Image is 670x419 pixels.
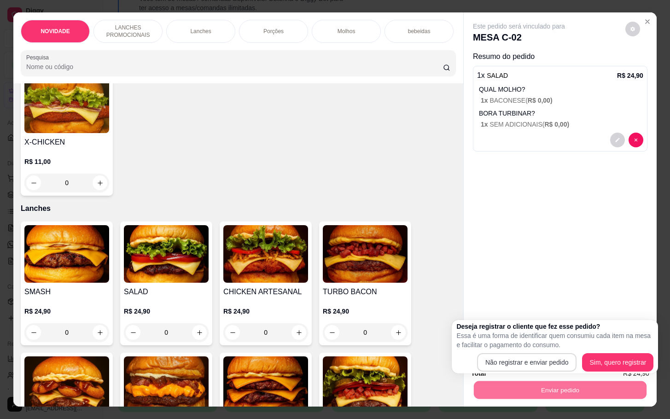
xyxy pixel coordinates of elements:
[479,109,643,118] p: BORA TURBINAR?
[223,286,308,297] h4: CHICKEN ARTESANAL
[471,370,486,377] strong: Total
[617,71,643,80] p: R$ 24,90
[41,28,70,35] p: NOVIDADE
[323,307,408,316] p: R$ 24,90
[24,307,109,316] p: R$ 24,90
[473,22,565,31] p: Este pedido será vinculado para
[263,28,284,35] p: Porções
[93,175,107,190] button: increase-product-quantity
[456,322,653,331] h2: Deseja registrar o cliente que fez esse pedido?
[24,137,109,148] h4: X-CHICKEN
[477,353,577,372] button: Não registrar e enviar pedido
[26,175,41,190] button: decrease-product-quantity
[544,121,569,128] span: R$ 0,00 )
[24,225,109,283] img: product-image
[124,307,209,316] p: R$ 24,90
[625,22,640,36] button: decrease-product-quantity
[456,331,653,349] p: Essa é uma forma de identificar quem consumiu cada item na mesa e facilitar o pagamento do consumo.
[481,97,489,104] span: 1 x
[629,133,643,147] button: decrease-product-quantity
[582,353,653,372] button: Sim, quero registrar
[24,157,109,166] p: R$ 11,00
[24,286,109,297] h4: SMASH
[474,381,647,399] button: Enviar pedido
[481,120,643,129] p: SEM ADICIONAIS (
[26,62,443,71] input: Pesquisa
[610,133,625,147] button: decrease-product-quantity
[477,70,508,81] p: 1 x
[26,53,52,61] label: Pesquisa
[481,121,489,128] span: 1 x
[223,225,308,283] img: product-image
[528,97,553,104] span: R$ 0,00 )
[323,225,408,283] img: product-image
[640,14,655,29] button: Close
[408,28,431,35] p: bebeidas
[223,307,308,316] p: R$ 24,90
[124,286,209,297] h4: SALAD
[338,28,355,35] p: Molhos
[101,24,155,39] p: LANCHES PROMOCIONAIS
[24,76,109,133] img: product-image
[323,286,408,297] h4: TURBO BACON
[487,72,508,79] span: SALAD
[473,31,565,44] p: MESA C-02
[479,85,643,94] p: QUAL MOLHO?
[190,28,211,35] p: Lanches
[124,225,209,283] img: product-image
[24,356,109,414] img: product-image
[323,356,408,414] img: product-image
[223,356,308,414] img: product-image
[473,51,647,62] p: Resumo do pedido
[124,356,209,414] img: product-image
[481,96,643,105] p: BACONESE (
[21,203,456,214] p: Lanches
